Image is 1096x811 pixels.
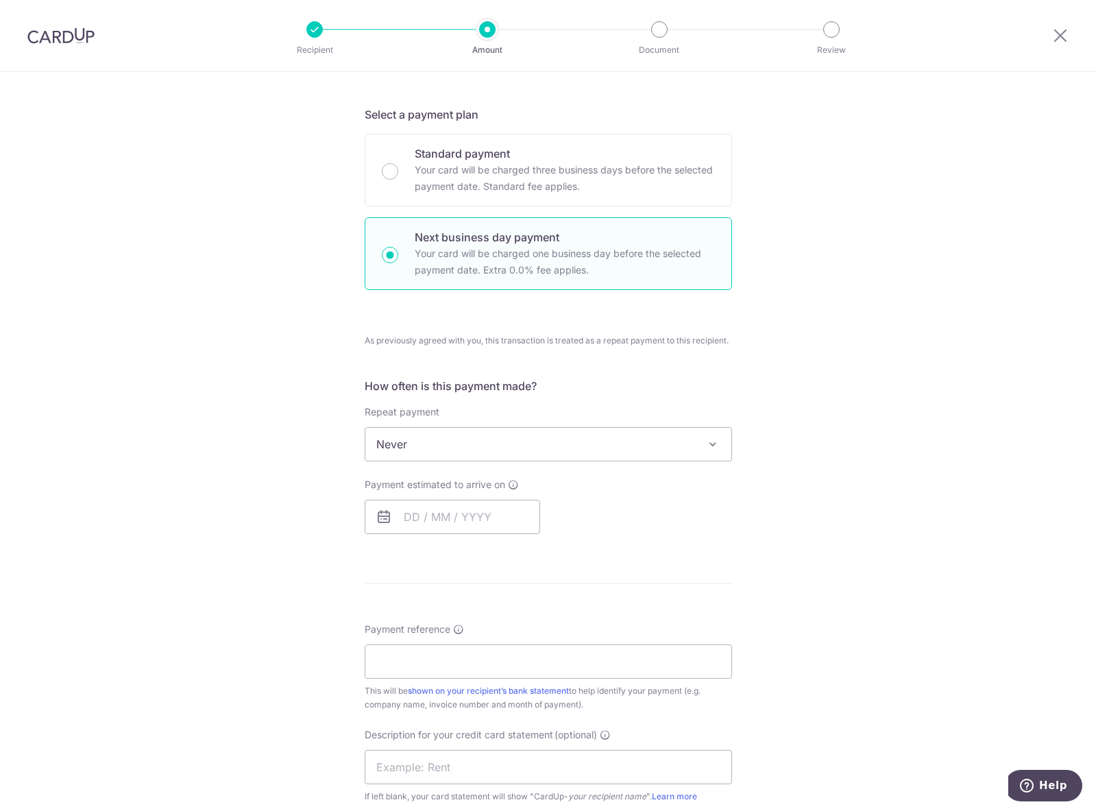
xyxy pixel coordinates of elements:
span: Payment reference [365,622,450,636]
a: Learn more [652,791,697,801]
h5: Select a payment plan [365,106,732,123]
p: Review [781,43,882,57]
span: Never [365,427,732,461]
a: shown on your recipient’s bank statement [408,686,569,696]
label: Repeat payment [365,405,439,419]
div: This will be to help identify your payment (e.g. company name, invoice number and month of payment). [365,684,732,712]
p: Next business day payment [415,229,715,245]
p: Recipient [264,43,365,57]
p: Standard payment [415,145,715,162]
h5: How often is this payment made? [365,378,732,394]
input: DD / MM / YYYY [365,500,540,534]
div: If left blank, your card statement will show "CardUp- ". [365,790,732,803]
span: Description for your credit card statement [365,728,553,742]
p: Your card will be charged three business days before the selected payment date. Standard fee appl... [415,162,715,195]
p: Amount [437,43,538,57]
p: Your card will be charged one business day before the selected payment date. Extra 0.0% fee applies. [415,245,715,278]
input: Example: Rent [365,750,732,784]
i: your recipient name [568,791,646,801]
span: Never [365,428,731,461]
span: Payment estimated to arrive on [365,478,505,492]
span: (optional) [555,728,597,742]
span: As previously agreed with you, this transaction is treated as a repeat payment to this recipient. [365,334,732,348]
iframe: Opens a widget where you can find more information [1008,770,1082,804]
p: Document [609,43,710,57]
img: CardUp [27,27,95,44]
